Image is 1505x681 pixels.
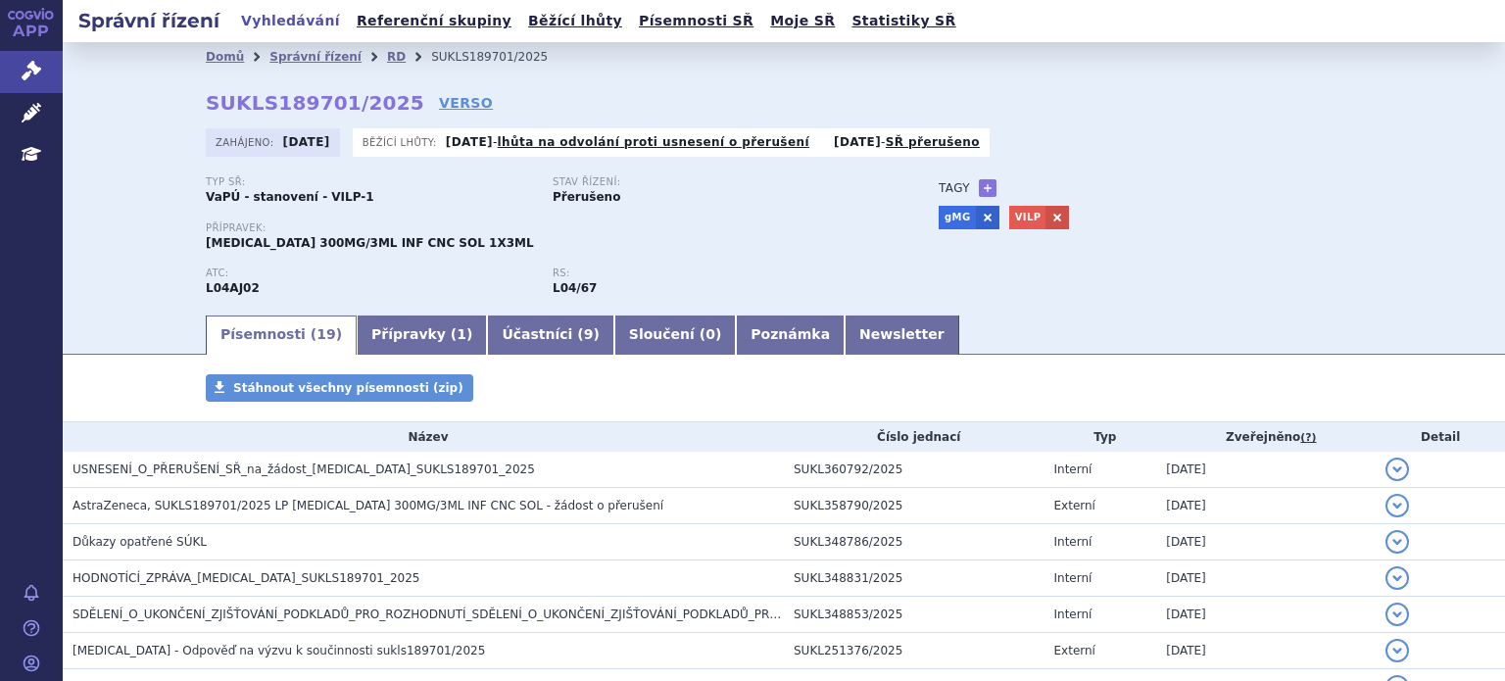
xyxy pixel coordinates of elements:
span: USNESENÍ_O_PŘERUŠENÍ_SŘ_na_žádost_ULTOMIRIS_SUKLS189701_2025 [73,462,535,476]
a: VILP [1009,206,1046,229]
a: Písemnosti SŘ [633,8,759,34]
td: SUKL348853/2025 [784,597,1044,633]
button: detail [1385,494,1409,517]
abbr: (?) [1300,431,1316,445]
p: Stav řízení: [553,176,880,188]
td: SUKL358790/2025 [784,488,1044,524]
span: HODNOTÍCÍ_ZPRÁVA_ULTOMIRIS_SUKLS189701_2025 [73,571,420,585]
h3: Tagy [939,176,970,200]
p: RS: [553,268,880,279]
td: [DATE] [1156,488,1376,524]
span: 19 [316,326,335,342]
th: Detail [1376,422,1505,452]
span: Interní [1054,535,1092,549]
td: [DATE] [1156,524,1376,560]
span: 1 [457,326,466,342]
td: SUKL251376/2025 [784,633,1044,669]
td: SUKL360792/2025 [784,452,1044,488]
p: Typ SŘ: [206,176,533,188]
a: SŘ přerušeno [886,135,980,149]
button: detail [1385,566,1409,590]
a: Běžící lhůty [522,8,628,34]
a: Moje SŘ [764,8,841,34]
a: RD [387,50,406,64]
th: Číslo jednací [784,422,1044,452]
a: Stáhnout všechny písemnosti (zip) [206,374,473,402]
button: detail [1385,530,1409,554]
strong: Přerušeno [553,190,620,204]
th: Název [63,422,784,452]
button: detail [1385,603,1409,626]
a: Správní řízení [269,50,362,64]
p: Přípravek: [206,222,899,234]
span: Interní [1054,462,1092,476]
a: gMG [939,206,976,229]
strong: VaPÚ - stanovení - VILP-1 [206,190,374,204]
a: VERSO [439,93,493,113]
a: + [979,179,996,197]
span: Externí [1054,499,1095,512]
li: SUKLS189701/2025 [431,42,573,72]
span: Interní [1054,608,1092,621]
td: [DATE] [1156,597,1376,633]
th: Zveřejněno [1156,422,1376,452]
span: Běžící lhůty: [363,134,441,150]
span: 9 [584,326,594,342]
span: [MEDICAL_DATA] 300MG/3ML INF CNC SOL 1X3ML [206,236,534,250]
td: SUKL348831/2025 [784,560,1044,597]
a: Sloučení (0) [614,316,736,355]
strong: [DATE] [834,135,881,149]
a: Písemnosti (19) [206,316,357,355]
span: Stáhnout všechny písemnosti (zip) [233,381,463,395]
strong: ravulizumab [553,281,597,295]
p: - [446,134,809,150]
a: Statistiky SŘ [846,8,961,34]
h2: Správní řízení [63,7,235,34]
p: - [834,134,980,150]
span: Zahájeno: [216,134,277,150]
strong: [DATE] [446,135,493,149]
span: Důkazy opatřené SÚKL [73,535,207,549]
span: ULTOMIRIS - Odpověď na výzvu k součinnosti sukls189701/2025 [73,644,485,657]
td: [DATE] [1156,452,1376,488]
span: Interní [1054,571,1092,585]
a: Referenční skupiny [351,8,517,34]
td: [DATE] [1156,560,1376,597]
button: detail [1385,458,1409,481]
a: Poznámka [736,316,845,355]
span: AstraZeneca, SUKLS189701/2025 LP Ultomiris 300MG/3ML INF CNC SOL - žádost o přerušení [73,499,663,512]
span: SDĚLENÍ_O_UKONČENÍ_ZJIŠŤOVÁNÍ_PODKLADŮ_PRO_ROZHODNUTÍ_SDĚLENÍ_O_UKONČENÍ_ZJIŠŤOVÁNÍ_PODKLADŮ_PRO_ROZ [73,608,810,621]
a: Domů [206,50,244,64]
td: SUKL348786/2025 [784,524,1044,560]
button: detail [1385,639,1409,662]
strong: [DATE] [283,135,330,149]
a: Vyhledávání [235,8,346,34]
span: 0 [705,326,715,342]
a: Účastníci (9) [487,316,613,355]
strong: SUKLS189701/2025 [206,91,424,115]
th: Typ [1044,422,1157,452]
p: ATC: [206,268,533,279]
span: Externí [1054,644,1095,657]
a: Přípravky (1) [357,316,487,355]
strong: RAVULIZUMAB [206,281,260,295]
a: Newsletter [845,316,959,355]
td: [DATE] [1156,633,1376,669]
a: lhůta na odvolání proti usnesení o přerušení [498,135,809,149]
